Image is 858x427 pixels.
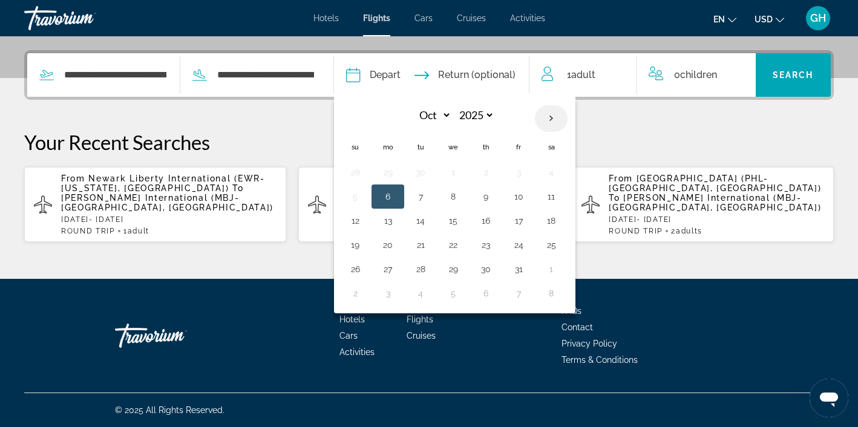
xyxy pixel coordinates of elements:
button: Day 7 [411,188,430,205]
button: From [GEOGRAPHIC_DATA] (PHL-[GEOGRAPHIC_DATA], [GEOGRAPHIC_DATA]) To [PERSON_NAME] International ... [572,166,834,243]
select: Select month [412,105,451,126]
span: [PERSON_NAME] International (MBJ-[GEOGRAPHIC_DATA], [GEOGRAPHIC_DATA]) [61,193,273,212]
span: Adult [128,227,149,235]
iframe: Button to launch messaging window [810,379,848,417]
a: Cars [414,13,433,23]
span: en [713,15,725,24]
select: Select year [455,105,494,126]
button: Day 26 [345,261,365,278]
button: User Menu [802,5,834,31]
button: Change currency [755,10,784,28]
button: Day 3 [378,285,398,302]
button: Return date [414,53,516,97]
button: From Newark Liberty International (EWR-[US_STATE], [GEOGRAPHIC_DATA]) To [PERSON_NAME] Internatio... [24,166,286,243]
button: Day 27 [378,261,398,278]
span: 1 [567,67,595,83]
p: Your Recent Searches [24,130,834,154]
button: Day 24 [509,236,528,253]
button: Day 9 [476,188,496,205]
button: Depart date [346,53,401,97]
span: Search [773,70,814,80]
span: 0 [674,67,717,83]
button: Search [756,53,831,97]
a: Cruises [407,331,436,341]
span: Newark Liberty International (EWR-[US_STATE], [GEOGRAPHIC_DATA]) [61,174,265,193]
a: Flights [407,315,433,324]
p: [DATE] - [DATE] [609,215,824,224]
button: Day 4 [411,285,430,302]
span: [GEOGRAPHIC_DATA] (PHL-[GEOGRAPHIC_DATA], [GEOGRAPHIC_DATA]) [609,174,821,193]
button: Day 29 [378,164,398,181]
button: Day 4 [542,164,561,181]
button: Travelers: 1 adult, 0 children [529,53,756,97]
button: Day 30 [476,261,496,278]
a: Cruises [457,13,486,23]
button: Day 5 [345,188,365,205]
button: Day 19 [345,236,365,253]
a: Flights [363,13,390,23]
button: Day 12 [345,212,365,229]
button: Day 13 [378,212,398,229]
a: Privacy Policy [562,339,617,348]
span: © 2025 All Rights Reserved. [115,405,224,415]
button: Day 2 [345,285,365,302]
span: Activities [339,347,375,357]
button: Day 31 [509,261,528,278]
button: Day 28 [345,164,365,181]
span: ROUND TRIP [609,227,663,235]
a: Travorium [24,2,145,34]
button: Day 11 [542,188,561,205]
button: Day 17 [509,212,528,229]
span: Children [680,69,717,80]
button: Day 6 [476,285,496,302]
button: Day 8 [542,285,561,302]
div: Search widget [27,53,831,97]
button: Day 23 [476,236,496,253]
button: Day 30 [411,164,430,181]
button: Day 5 [444,285,463,302]
button: From Newark Liberty International (EWR-[US_STATE], [GEOGRAPHIC_DATA]) To [PERSON_NAME] Internatio... [298,166,560,243]
span: From [609,174,633,183]
button: Day 1 [542,261,561,278]
button: Day 1 [444,164,463,181]
a: Cars [339,331,358,341]
button: Day 29 [444,261,463,278]
button: Day 16 [476,212,496,229]
button: Day 2 [476,164,496,181]
span: USD [755,15,773,24]
button: Day 14 [411,212,430,229]
a: Travorium [115,318,236,354]
a: Hotels [313,13,339,23]
a: Terms & Conditions [562,355,638,365]
span: To [232,183,243,193]
button: Day 15 [444,212,463,229]
span: From [61,174,85,183]
button: Day 18 [542,212,561,229]
button: Day 20 [378,236,398,253]
button: Day 8 [444,188,463,205]
a: Contact [562,322,593,332]
span: To [609,193,620,203]
span: 1 [123,227,149,235]
a: Hotels [339,315,365,324]
button: Next month [535,105,568,132]
button: Day 28 [411,261,430,278]
span: GH [810,12,826,24]
button: Day 3 [509,164,528,181]
span: Activities [510,13,545,23]
span: Adult [571,69,595,80]
span: Return (optional) [438,67,516,83]
button: Change language [713,10,736,28]
span: ROUND TRIP [61,227,115,235]
button: Day 10 [509,188,528,205]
